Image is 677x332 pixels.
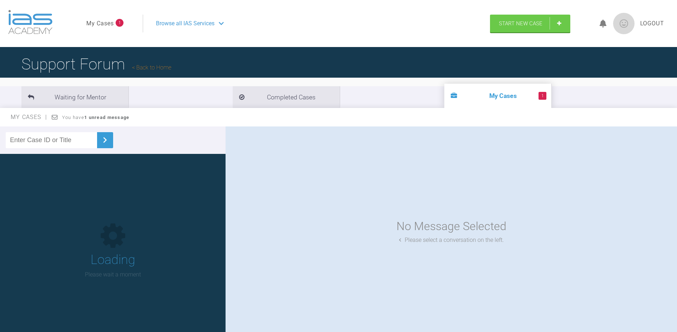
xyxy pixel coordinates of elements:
[132,64,171,71] a: Back to Home
[539,92,546,100] span: 1
[62,115,130,120] span: You have
[11,114,47,120] span: My Cases
[396,217,506,235] div: No Message Selected
[84,115,129,120] strong: 1 unread message
[613,13,635,34] img: profile.png
[21,86,128,108] li: Waiting for Mentor
[233,86,340,108] li: Completed Cases
[86,19,114,28] a: My Cases
[444,84,551,108] li: My Cases
[85,270,141,279] p: Please wait a moment
[640,19,664,28] a: Logout
[21,52,171,77] h1: Support Forum
[399,235,504,245] div: Please select a conversation on the left.
[116,19,123,27] span: 1
[6,132,97,148] input: Enter Case ID or Title
[490,15,570,32] a: Start New Case
[156,19,214,28] span: Browse all IAS Services
[8,10,52,34] img: logo-light.3e3ef733.png
[91,250,135,270] h1: Loading
[499,20,542,27] span: Start New Case
[99,134,111,146] img: chevronRight.28bd32b0.svg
